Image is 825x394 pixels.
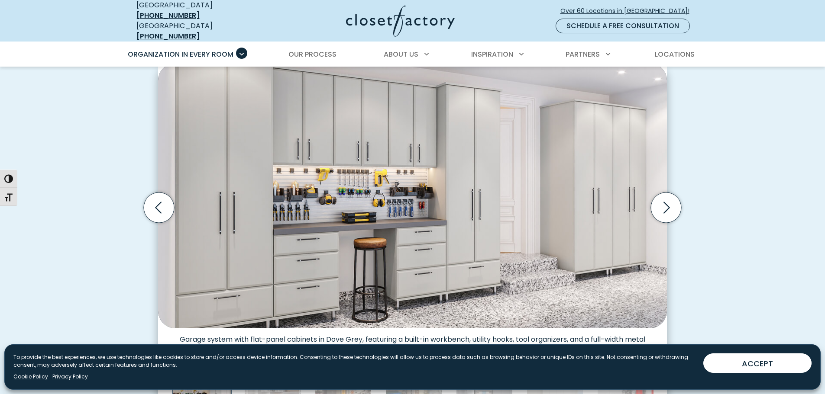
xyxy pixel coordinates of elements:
span: Organization in Every Room [128,49,233,59]
span: Over 60 Locations in [GEOGRAPHIC_DATA]! [560,6,696,16]
span: Locations [655,49,695,59]
span: Inspiration [471,49,513,59]
a: Over 60 Locations in [GEOGRAPHIC_DATA]! [560,3,697,19]
img: Garage system with flat-panel cabinets in Dove Grey, featuring a built-in workbench, utility hook... [158,63,667,328]
a: [PHONE_NUMBER] [136,10,200,20]
nav: Primary Menu [122,42,704,67]
button: Previous slide [140,189,178,226]
button: Next slide [647,189,685,226]
button: ACCEPT [703,353,812,373]
a: Cookie Policy [13,373,48,381]
span: Our Process [288,49,336,59]
a: Privacy Policy [52,373,88,381]
img: Closet Factory Logo [346,5,455,37]
span: Partners [566,49,600,59]
div: [GEOGRAPHIC_DATA] [136,21,262,42]
figcaption: Garage system with flat-panel cabinets in Dove Grey, featuring a built-in workbench, utility hook... [158,328,667,352]
p: To provide the best experiences, we use technologies like cookies to store and/or access device i... [13,353,696,369]
a: Schedule a Free Consultation [556,19,690,33]
span: About Us [384,49,418,59]
a: [PHONE_NUMBER] [136,31,200,41]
